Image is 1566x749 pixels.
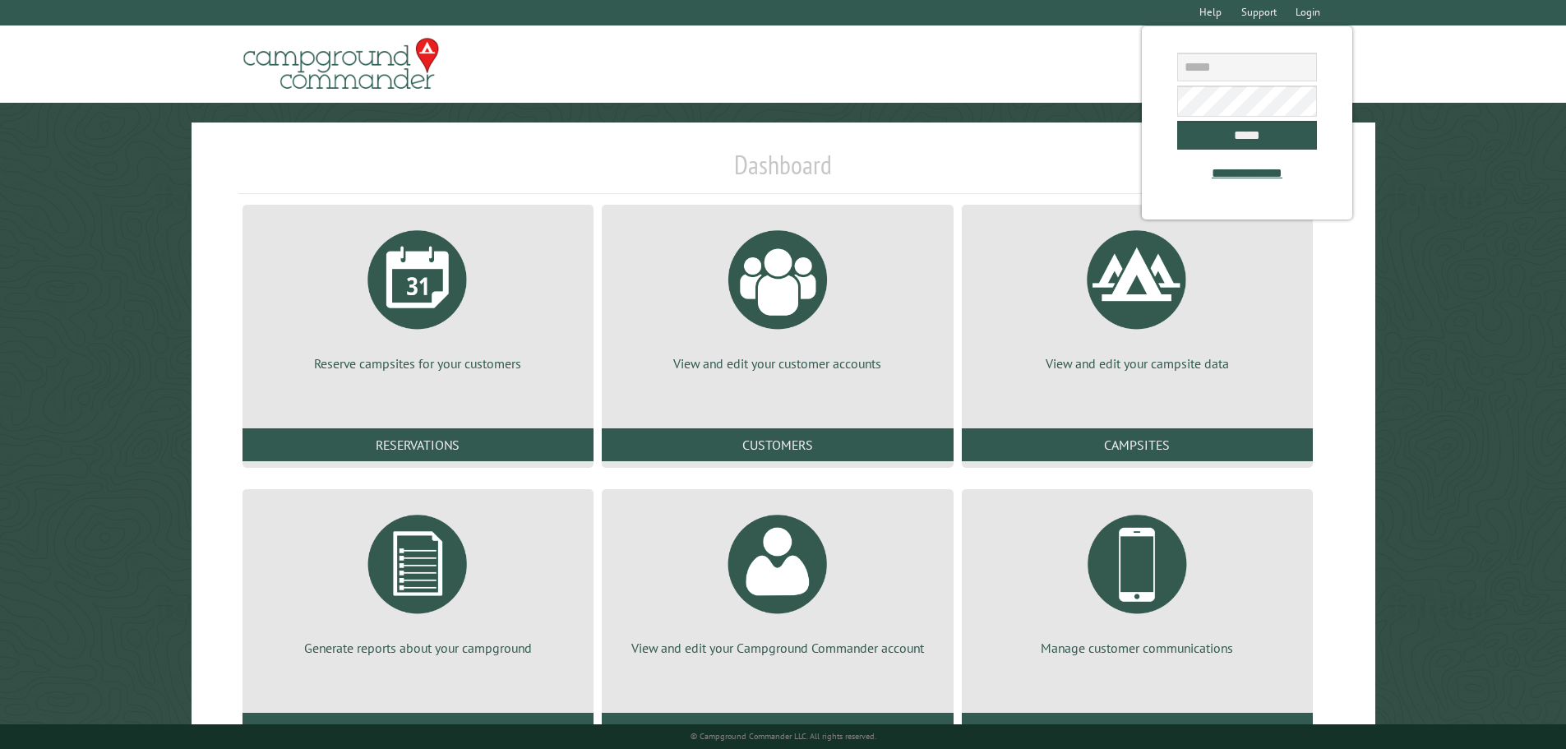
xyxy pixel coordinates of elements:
[262,502,574,657] a: Generate reports about your campground
[238,149,1328,194] h1: Dashboard
[621,502,933,657] a: View and edit your Campground Commander account
[691,731,876,742] small: © Campground Commander LLC. All rights reserved.
[982,639,1293,657] p: Manage customer communications
[962,428,1313,461] a: Campsites
[262,639,574,657] p: Generate reports about your campground
[621,639,933,657] p: View and edit your Campground Commander account
[982,354,1293,372] p: View and edit your campsite data
[262,218,574,372] a: Reserve campsites for your customers
[982,218,1293,372] a: View and edit your campsite data
[621,218,933,372] a: View and edit your customer accounts
[238,32,444,96] img: Campground Commander
[243,428,594,461] a: Reservations
[243,713,594,746] a: Reports
[602,713,953,746] a: Account
[962,713,1313,746] a: Communications
[621,354,933,372] p: View and edit your customer accounts
[982,502,1293,657] a: Manage customer communications
[262,354,574,372] p: Reserve campsites for your customers
[602,428,953,461] a: Customers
